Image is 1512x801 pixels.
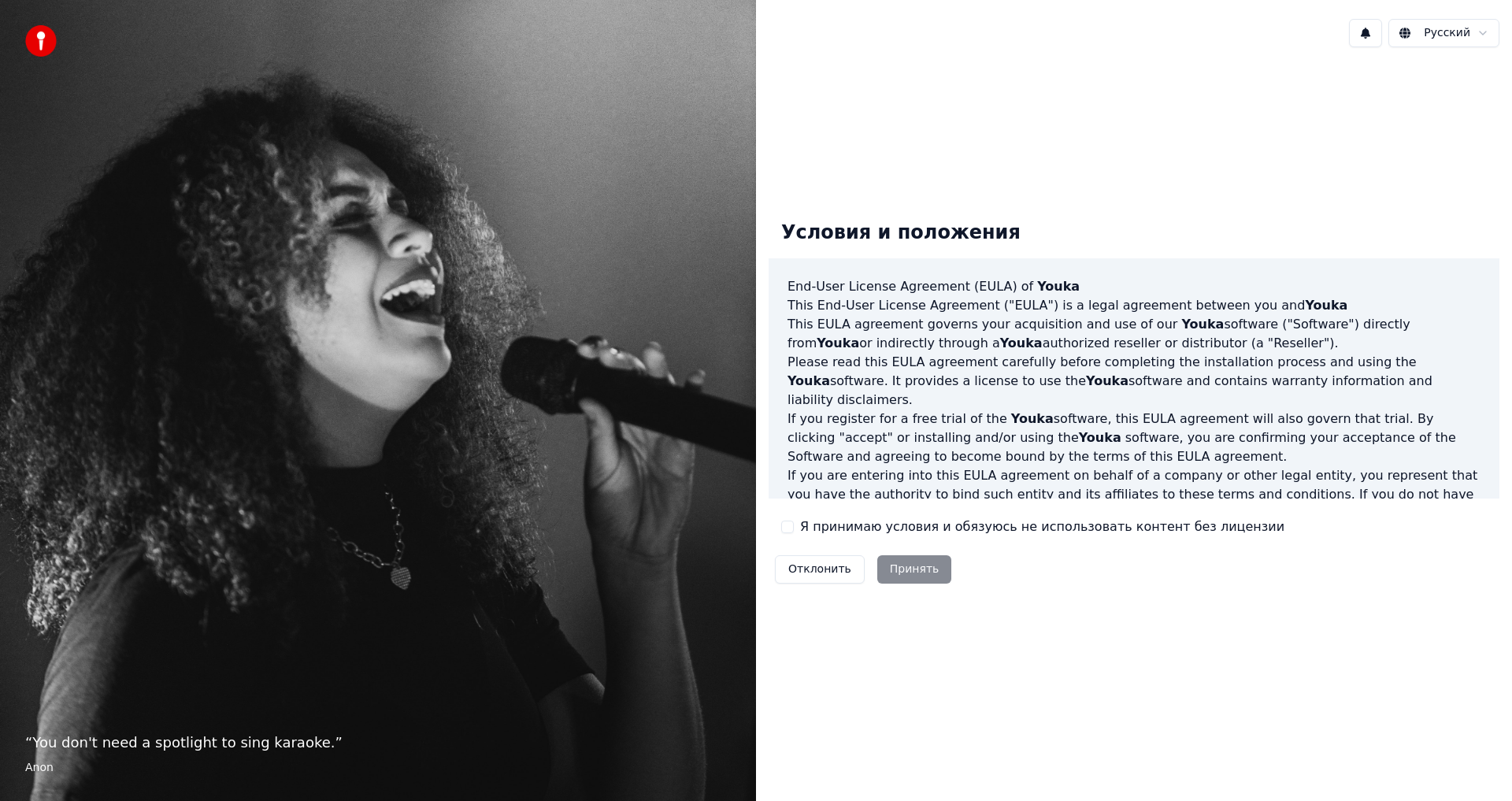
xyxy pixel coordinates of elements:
[25,732,731,754] p: “ You don't need a spotlight to sing karaoke. ”
[1181,317,1224,332] span: Youka
[800,517,1284,536] label: Я принимаю условия и обязуюсь не использовать контент без лицензии
[25,25,57,57] img: youka
[1079,430,1121,445] span: Youka
[25,760,731,776] footer: Anon
[769,208,1033,258] div: Условия и положения
[787,466,1480,542] p: If you are entering into this EULA agreement on behalf of a company or other legal entity, you re...
[817,336,859,350] span: Youka
[1000,336,1043,350] span: Youka
[787,315,1480,353] p: This EULA agreement governs your acquisition and use of our software ("Software") directly from o...
[775,555,865,584] button: Отклонить
[787,296,1480,315] p: This End-User License Agreement ("EULA") is a legal agreement between you and
[1305,298,1347,313] span: Youka
[787,353,1480,410] p: Please read this EULA agreement carefully before completing the installation process and using th...
[787,277,1480,296] h3: End-User License Agreement (EULA) of
[787,410,1480,466] p: If you register for a free trial of the software, this EULA agreement will also govern that trial...
[1086,373,1128,388] span: Youka
[787,373,830,388] span: Youka
[1011,411,1054,426] span: Youka
[1037,279,1080,294] span: Youka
